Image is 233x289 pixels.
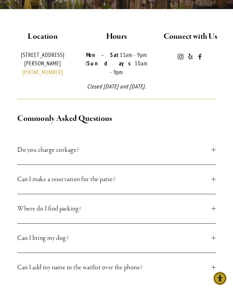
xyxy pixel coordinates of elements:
[17,262,211,273] span: Can I add my name to the waitlist over the phone?
[11,51,74,77] p: [STREET_ADDRESS][PERSON_NAME]
[17,174,211,185] span: Can I make a reservation for the patio?
[17,112,215,125] h2: Commonly Asked Questions
[17,203,211,214] span: Where do I find parking?
[197,54,203,60] a: Novo Restaurant and Lounge
[87,83,146,90] em: Closed [DATE] and [DATE].
[22,68,63,76] a: [PHONE_NUMBER]
[17,253,215,282] button: Can I add my name to the waitlist over the phone?
[17,165,215,194] button: Can I make a reservation for the patio?
[11,30,74,43] h2: Location
[17,144,211,155] span: Do you charge corkage?
[17,233,211,244] span: Can I bring my dog?
[87,60,135,67] strong: Sundays
[86,51,120,58] strong: Mon-Sat
[17,224,215,253] button: Can I bring my dog?
[187,54,193,60] a: Yelp
[17,194,215,223] button: Where do I find parking?
[17,135,215,164] button: Do you charge corkage?
[177,54,184,60] a: Instagram
[213,272,227,285] div: Accessibility Menu
[85,30,148,43] h2: Hours
[85,51,148,77] p: 11am - 9pm | 10am - 9pm
[159,30,222,43] h2: Connect with Us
